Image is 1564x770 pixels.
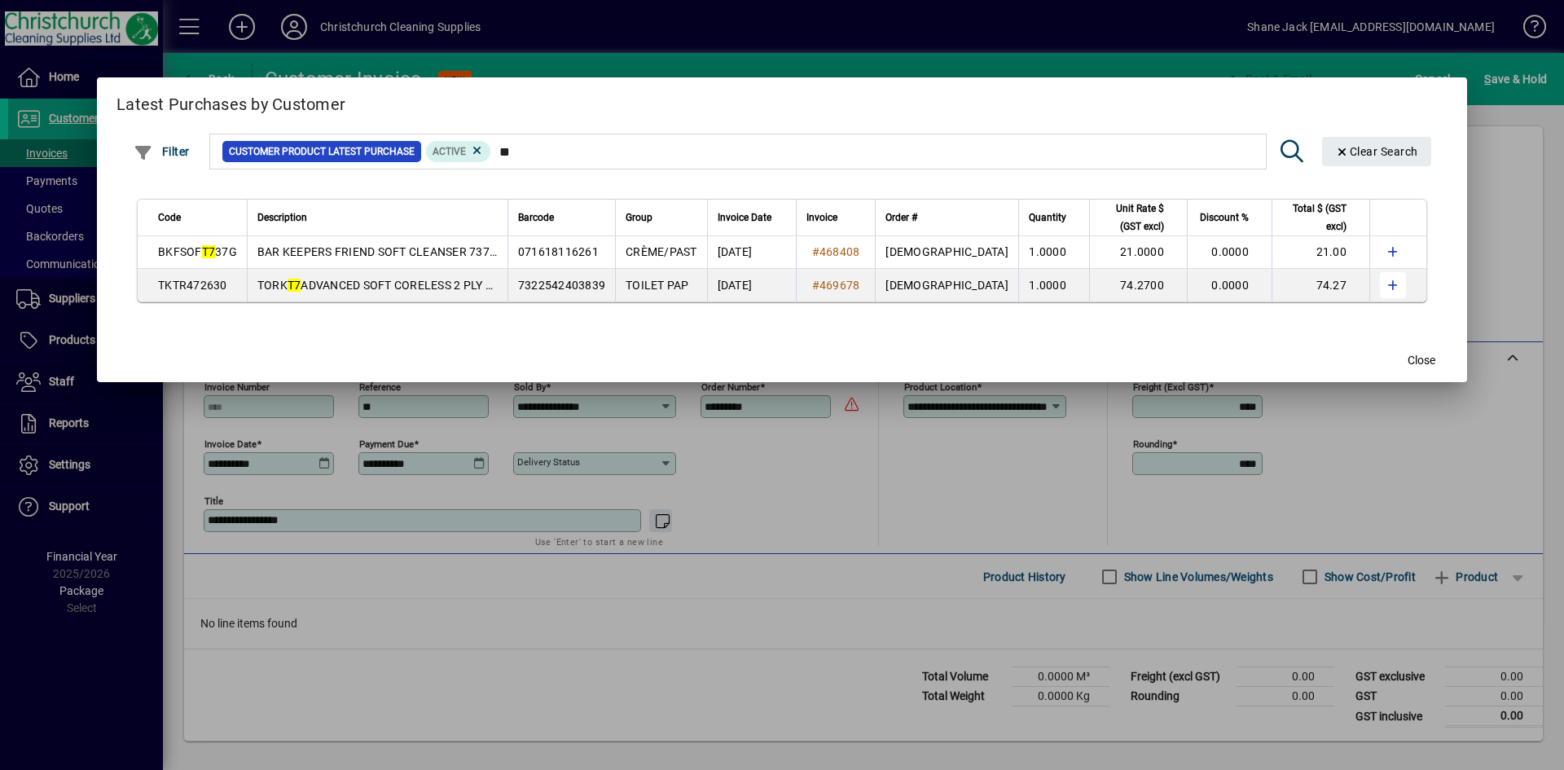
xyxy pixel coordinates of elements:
[718,209,771,227] span: Invoice Date
[1100,200,1164,235] span: Unit Rate $ (GST excl)
[158,245,237,258] span: BKFSOF 37G
[626,245,697,258] span: CRÈME/PAST
[518,279,605,292] span: 7322542403839
[1089,236,1187,269] td: 21.0000
[707,269,796,301] td: [DATE]
[1322,137,1431,166] button: Clear
[1200,209,1249,227] span: Discount %
[812,279,819,292] span: #
[518,209,554,227] span: Barcode
[518,245,599,258] span: 071618116261
[885,209,1008,227] div: Order #
[1187,269,1272,301] td: 0.0000
[1089,269,1187,301] td: 74.2700
[257,279,618,292] span: TORK ADVANCED SOFT CORELESS 2 PLY TOILET ROLLS 820S X 24
[819,245,860,258] span: 468408
[1282,200,1347,235] span: Total $ (GST excl)
[518,209,605,227] div: Barcode
[1187,236,1272,269] td: 0.0000
[1018,236,1089,269] td: 1.0000
[202,245,216,258] em: T7
[158,209,237,227] div: Code
[707,236,796,269] td: [DATE]
[1272,269,1369,301] td: 74.27
[130,137,194,166] button: Filter
[875,236,1018,269] td: [DEMOGRAPHIC_DATA]
[134,145,190,158] span: Filter
[875,269,1018,301] td: [DEMOGRAPHIC_DATA]
[97,77,1467,125] h2: Latest Purchases by Customer
[1282,200,1361,235] div: Total $ (GST excl)
[288,279,301,292] em: T7
[426,141,491,162] mat-chip: Product Activation Status: Active
[158,279,227,292] span: TKTR472630
[1018,269,1089,301] td: 1.0000
[1395,346,1448,376] button: Close
[257,245,498,258] span: BAR KEEPERS FRIEND SOFT CLEANSER 737G
[819,279,860,292] span: 469678
[626,209,697,227] div: Group
[1029,209,1081,227] div: Quantity
[626,279,689,292] span: TOILET PAP
[806,209,837,227] span: Invoice
[257,209,498,227] div: Description
[812,245,819,258] span: #
[158,209,181,227] span: Code
[1029,209,1066,227] span: Quantity
[718,209,786,227] div: Invoice Date
[257,209,307,227] span: Description
[806,276,866,294] a: #469678
[626,209,652,227] span: Group
[229,143,415,160] span: Customer Product Latest Purchase
[1272,236,1369,269] td: 21.00
[1100,200,1179,235] div: Unit Rate $ (GST excl)
[1335,145,1418,158] span: Clear Search
[806,243,866,261] a: #468408
[806,209,866,227] div: Invoice
[1408,352,1435,369] span: Close
[885,209,917,227] span: Order #
[433,146,466,157] span: Active
[1197,209,1263,227] div: Discount %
